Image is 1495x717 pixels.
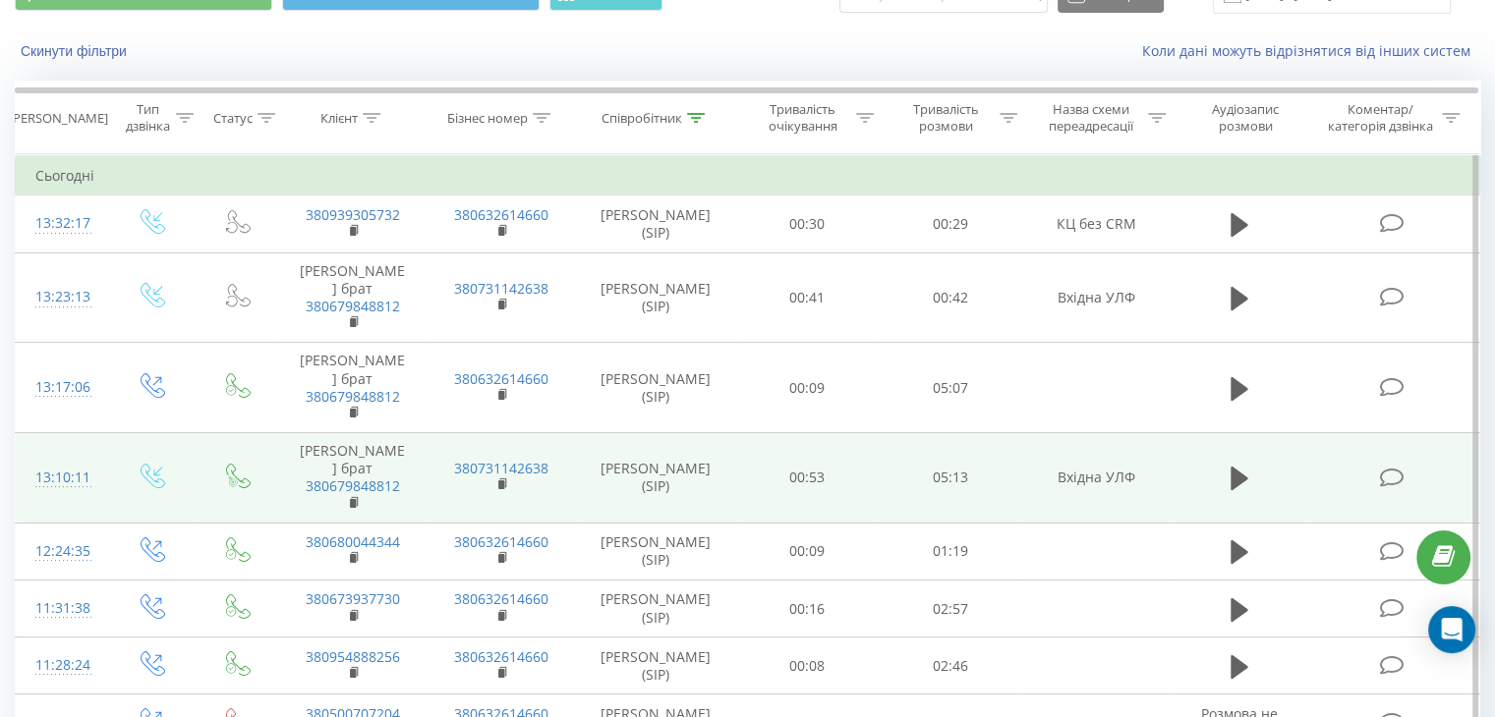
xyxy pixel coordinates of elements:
[320,110,358,127] div: Клієнт
[736,523,879,579] td: 00:09
[35,459,87,497] div: 13:10:11
[1428,606,1475,653] div: Open Intercom Messenger
[879,637,1021,694] td: 02:46
[1188,101,1303,135] div: Аудіозапис розмови
[1021,195,1170,252] td: КЦ без CRM
[576,433,736,524] td: [PERSON_NAME] (SIP)
[454,279,548,298] a: 380731142638
[736,580,879,637] td: 00:16
[736,252,879,343] td: 00:41
[896,101,995,135] div: Тривалість розмови
[35,204,87,243] div: 13:32:17
[15,42,137,60] button: Скинути фільтри
[278,343,427,433] td: [PERSON_NAME] брат
[736,637,879,694] td: 00:08
[576,523,736,579] td: [PERSON_NAME] (SIP)
[576,343,736,433] td: [PERSON_NAME] (SIP)
[16,156,1480,195] td: Сьогодні
[213,110,253,127] div: Статус
[9,110,108,127] div: [PERSON_NAME]
[306,476,400,495] a: 380679848812
[879,523,1021,579] td: 01:19
[454,532,548,551] a: 380632614660
[35,532,87,571] div: 12:24:35
[736,343,879,433] td: 00:09
[879,580,1021,637] td: 02:57
[454,647,548,666] a: 380632614660
[306,647,400,666] a: 380954888256
[754,101,852,135] div: Тривалість очікування
[35,278,87,316] div: 13:23:13
[879,195,1021,252] td: 00:29
[306,532,400,551] a: 380680044344
[736,195,879,252] td: 00:30
[35,589,87,628] div: 11:31:38
[454,459,548,477] a: 380731142638
[124,101,170,135] div: Тип дзвінка
[447,110,528,127] div: Бізнес номер
[278,433,427,524] td: [PERSON_NAME] брат
[306,205,400,224] a: 380939305732
[306,387,400,406] a: 380679848812
[1142,41,1480,60] a: Коли дані можуть відрізнятися вiд інших систем
[1021,252,1170,343] td: Вхідна УЛФ
[576,580,736,637] td: [PERSON_NAME] (SIP)
[879,252,1021,343] td: 00:42
[306,297,400,315] a: 380679848812
[576,637,736,694] td: [PERSON_NAME] (SIP)
[278,252,427,343] td: [PERSON_NAME] брат
[576,195,736,252] td: [PERSON_NAME] (SIP)
[1322,101,1437,135] div: Коментар/категорія дзвінка
[1021,433,1170,524] td: Вхідна УЛФ
[35,368,87,407] div: 13:17:06
[602,110,682,127] div: Співробітник
[454,369,548,388] a: 380632614660
[879,343,1021,433] td: 05:07
[306,589,400,608] a: 380673937730
[879,433,1021,524] td: 05:13
[35,646,87,685] div: 11:28:24
[454,205,548,224] a: 380632614660
[1040,101,1143,135] div: Назва схеми переадресації
[576,252,736,343] td: [PERSON_NAME] (SIP)
[454,589,548,608] a: 380632614660
[736,433,879,524] td: 00:53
